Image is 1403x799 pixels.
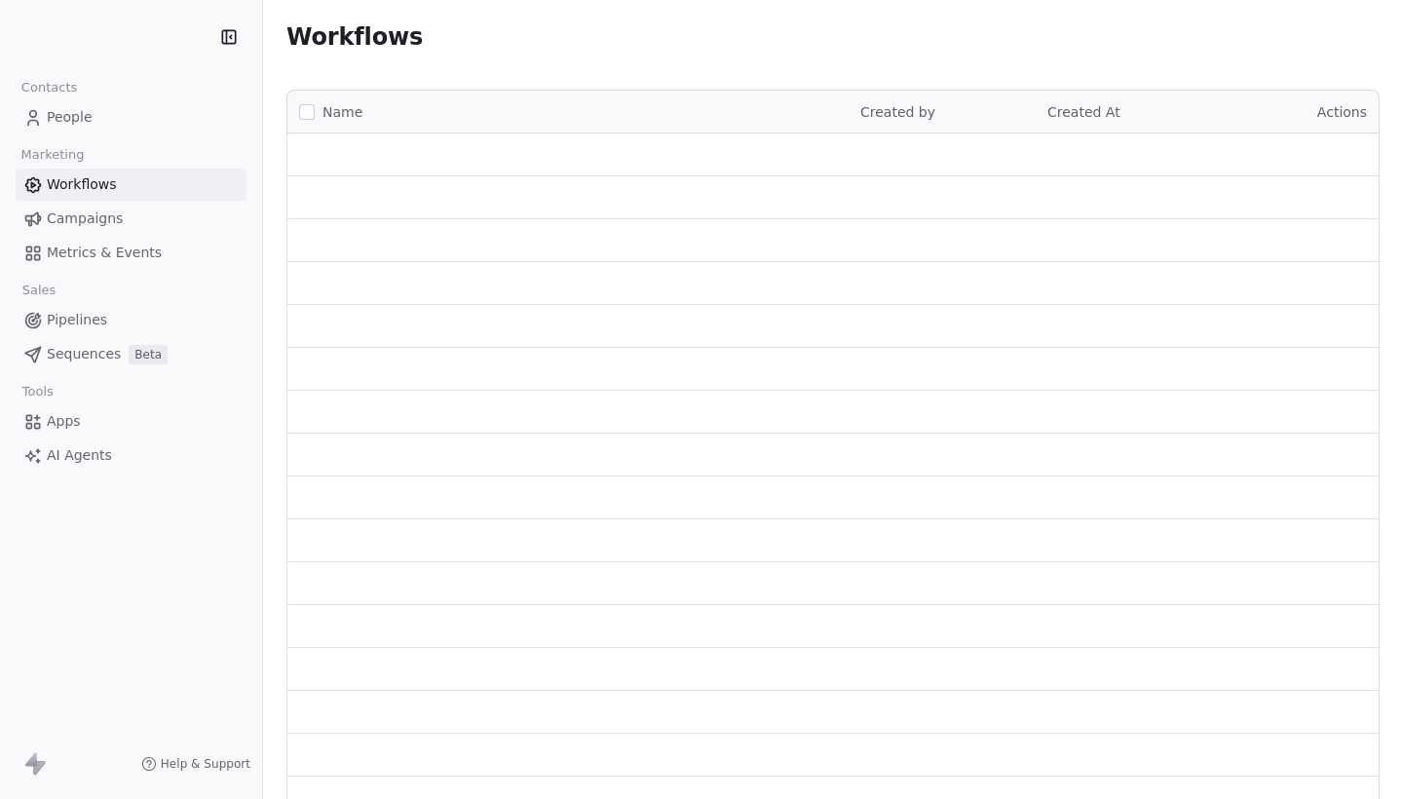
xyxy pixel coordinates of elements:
[1317,104,1367,120] span: Actions
[14,276,64,305] span: Sales
[16,439,246,472] a: AI Agents
[141,756,250,772] a: Help & Support
[47,310,107,330] span: Pipelines
[16,169,246,201] a: Workflows
[322,102,362,123] span: Name
[16,405,246,438] a: Apps
[47,411,81,432] span: Apps
[1047,104,1120,120] span: Created At
[47,209,123,229] span: Campaigns
[16,237,246,269] a: Metrics & Events
[47,243,162,263] span: Metrics & Events
[13,73,86,102] span: Contacts
[16,338,246,370] a: SequencesBeta
[16,203,246,235] a: Campaigns
[161,756,250,772] span: Help & Support
[47,344,121,364] span: Sequences
[13,140,93,170] span: Marketing
[129,345,168,364] span: Beta
[47,445,112,466] span: AI Agents
[286,23,423,51] span: Workflows
[16,101,246,133] a: People
[14,377,61,406] span: Tools
[860,104,935,120] span: Created by
[16,304,246,336] a: Pipelines
[47,174,117,195] span: Workflows
[47,107,93,128] span: People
